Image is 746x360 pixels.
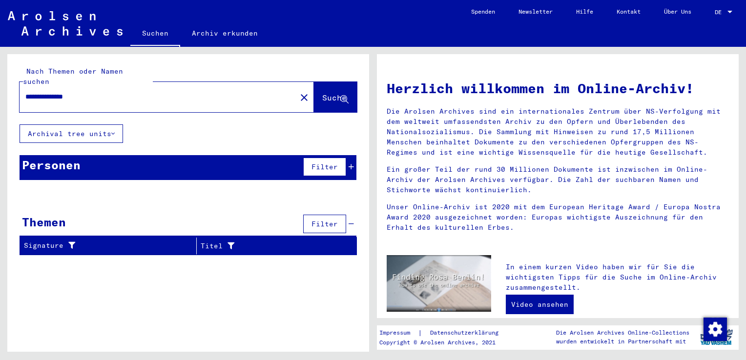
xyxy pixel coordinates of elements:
p: Ein großer Teil der rund 30 Millionen Dokumente ist inzwischen im Online-Archiv der Arolsen Archi... [387,164,729,195]
span: Filter [311,220,338,228]
button: Clear [294,87,314,107]
div: Titel [201,238,345,254]
button: Archival tree units [20,124,123,143]
button: Filter [303,158,346,176]
p: Unser Online-Archiv ist 2020 mit dem European Heritage Award / Europa Nostra Award 2020 ausgezeic... [387,202,729,233]
a: Impressum [379,328,418,338]
a: Datenschutzerklärung [422,328,510,338]
mat-icon: close [298,92,310,103]
div: Signature [24,238,196,254]
p: Die Arolsen Archives Online-Collections [556,328,689,337]
div: Titel [201,241,332,251]
p: Die Arolsen Archives sind ein internationales Zentrum über NS-Verfolgung mit dem weltweit umfasse... [387,106,729,158]
div: Personen [22,156,81,174]
img: Zustimmung ändern [704,318,727,341]
span: DE [715,9,725,16]
h1: Herzlich willkommen im Online-Archiv! [387,78,729,99]
img: yv_logo.png [698,325,735,349]
span: Filter [311,162,338,171]
div: Signature [24,240,184,251]
img: Arolsen_neg.svg [8,11,123,36]
a: Archiv erkunden [180,21,269,45]
div: | [379,328,510,338]
a: Suchen [130,21,180,47]
a: Video ansehen [506,295,574,314]
img: video.jpg [387,255,491,312]
p: Copyright © Arolsen Archives, 2021 [379,338,510,347]
mat-label: Nach Themen oder Namen suchen [23,67,123,86]
div: Themen [22,213,66,231]
p: In einem kurzen Video haben wir für Sie die wichtigsten Tipps für die Suche im Online-Archiv zusa... [506,262,729,293]
button: Suche [314,82,357,112]
span: Suche [322,93,347,102]
p: wurden entwickelt in Partnerschaft mit [556,337,689,346]
button: Filter [303,215,346,233]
